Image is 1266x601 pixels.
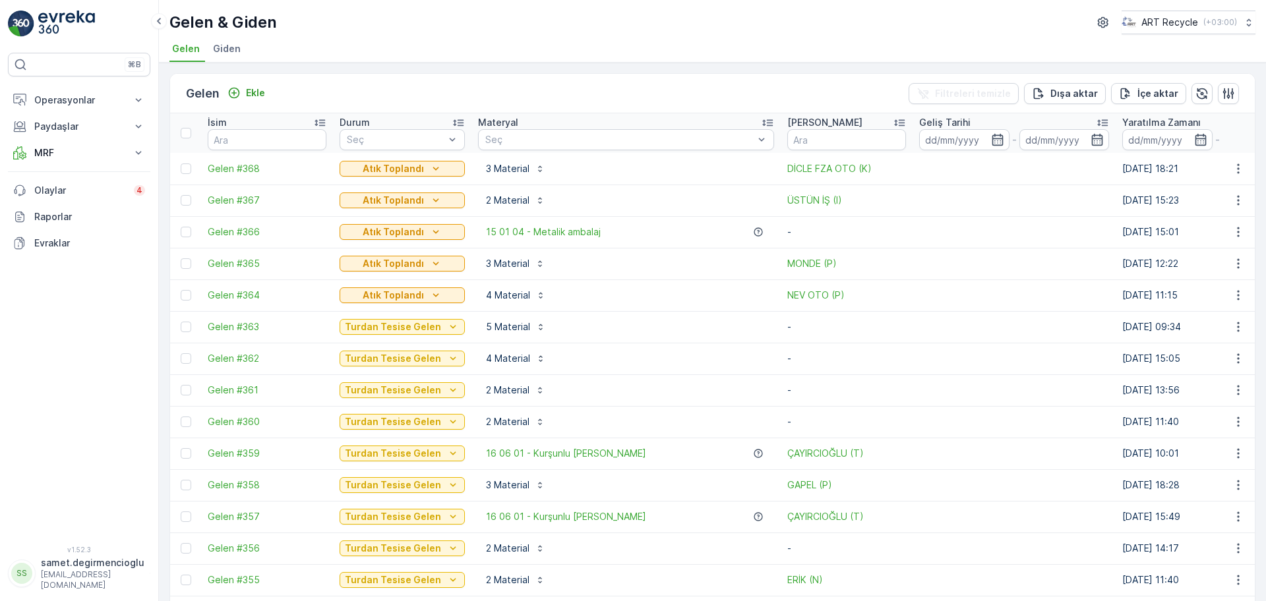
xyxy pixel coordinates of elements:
p: [PERSON_NAME] [787,116,862,129]
button: 4 Material [478,285,554,306]
button: Turdan Tesise Gelen [340,414,465,430]
p: Evraklar [34,237,145,250]
button: Turdan Tesise Gelen [340,477,465,493]
p: Olaylar [34,184,126,197]
button: Atık Toplandı [340,161,465,177]
p: Seç [347,133,444,146]
button: MRF [8,140,150,166]
button: Turdan Tesise Gelen [340,540,465,556]
a: Olaylar4 [8,177,150,204]
span: Gelen #355 [208,573,326,587]
button: Operasyonlar [8,87,150,113]
span: Giden [213,42,241,55]
p: Gelen [186,84,220,103]
span: 15 01 04 - Metalik ambalaj [486,225,601,239]
input: dd/mm/yyyy [1122,129,1213,150]
span: 16 06 01 - Kurşunlu [PERSON_NAME] [486,510,646,523]
span: NEV OTO (P) [787,289,906,302]
button: Turdan Tesise Gelen [340,319,465,335]
p: 4 Material [486,352,530,365]
button: Atık Toplandı [340,192,465,208]
span: DİCLE FZA OTO (K) [787,162,906,175]
button: 3 Material [478,253,553,274]
a: Gelen #367 [208,194,326,207]
p: Seç [485,133,754,146]
a: Gelen #364 [208,289,326,302]
p: samet.degirmencioglu [41,556,144,569]
button: Atık Toplandı [340,224,465,240]
p: - [787,320,906,333]
a: Evraklar [8,230,150,256]
p: 4 [136,185,142,196]
span: v 1.52.3 [8,546,150,554]
p: 3 Material [486,478,529,492]
button: Turdan Tesise Gelen [340,382,465,398]
p: Materyal [478,116,518,129]
button: Ekle [222,85,270,101]
button: Atık Toplandı [340,287,465,303]
button: 2 Material [478,569,553,590]
p: Geliş Tarihi [919,116,971,129]
img: image_23.png [1122,15,1136,30]
button: Atık Toplandı [340,256,465,272]
p: 2 Material [486,542,529,555]
div: Toggle Row Selected [181,543,191,554]
button: 2 Material [478,538,553,559]
button: 4 Material [478,348,554,369]
div: Toggle Row Selected [181,385,191,395]
span: GAPEL (P) [787,478,906,492]
button: 2 Material [478,190,553,211]
div: Toggle Row Selected [181,258,191,269]
p: - [787,225,906,239]
p: - [787,415,906,428]
input: Ara [208,129,326,150]
p: - [1012,132,1017,148]
a: ÜSTÜN İŞ (I) [787,194,906,207]
p: [EMAIL_ADDRESS][DOMAIN_NAME] [41,569,144,590]
a: MONDE (P) [787,257,906,270]
a: Gelen #363 [208,320,326,333]
div: Toggle Row Selected [181,480,191,490]
a: Gelen #362 [208,352,326,365]
p: Turdan Tesise Gelen [345,384,441,397]
p: ( +03:00 ) [1203,17,1237,28]
a: Gelen #360 [208,415,326,428]
div: Toggle Row Selected [181,195,191,206]
a: Gelen #356 [208,542,326,555]
span: Gelen #368 [208,162,326,175]
p: Operasyonlar [34,94,124,107]
p: Atık Toplandı [363,194,424,207]
p: 5 Material [486,320,530,333]
a: Gelen #361 [208,384,326,397]
a: Raporlar [8,204,150,230]
p: İsim [208,116,227,129]
img: logo_light-DOdMpM7g.png [38,11,95,37]
p: Turdan Tesise Gelen [345,447,441,460]
a: Gelen #359 [208,447,326,460]
a: ÇAYIRCIOĞLU (T) [787,447,906,460]
a: Gelen #357 [208,510,326,523]
p: Yaratılma Zamanı [1122,116,1201,129]
div: Toggle Row Selected [181,290,191,300]
p: Gelen & Giden [169,12,277,33]
p: Turdan Tesise Gelen [345,478,441,492]
button: Turdan Tesise Gelen [340,445,465,461]
button: 5 Material [478,316,554,337]
p: Raporlar [34,210,145,223]
button: İçe aktar [1111,83,1186,104]
p: 3 Material [486,162,529,175]
p: Ekle [246,86,265,100]
a: Gelen #366 [208,225,326,239]
p: 2 Material [486,573,529,587]
p: - [787,352,906,365]
p: 4 Material [486,289,530,302]
p: - [787,384,906,397]
div: SS [11,563,32,584]
button: Turdan Tesise Gelen [340,351,465,366]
